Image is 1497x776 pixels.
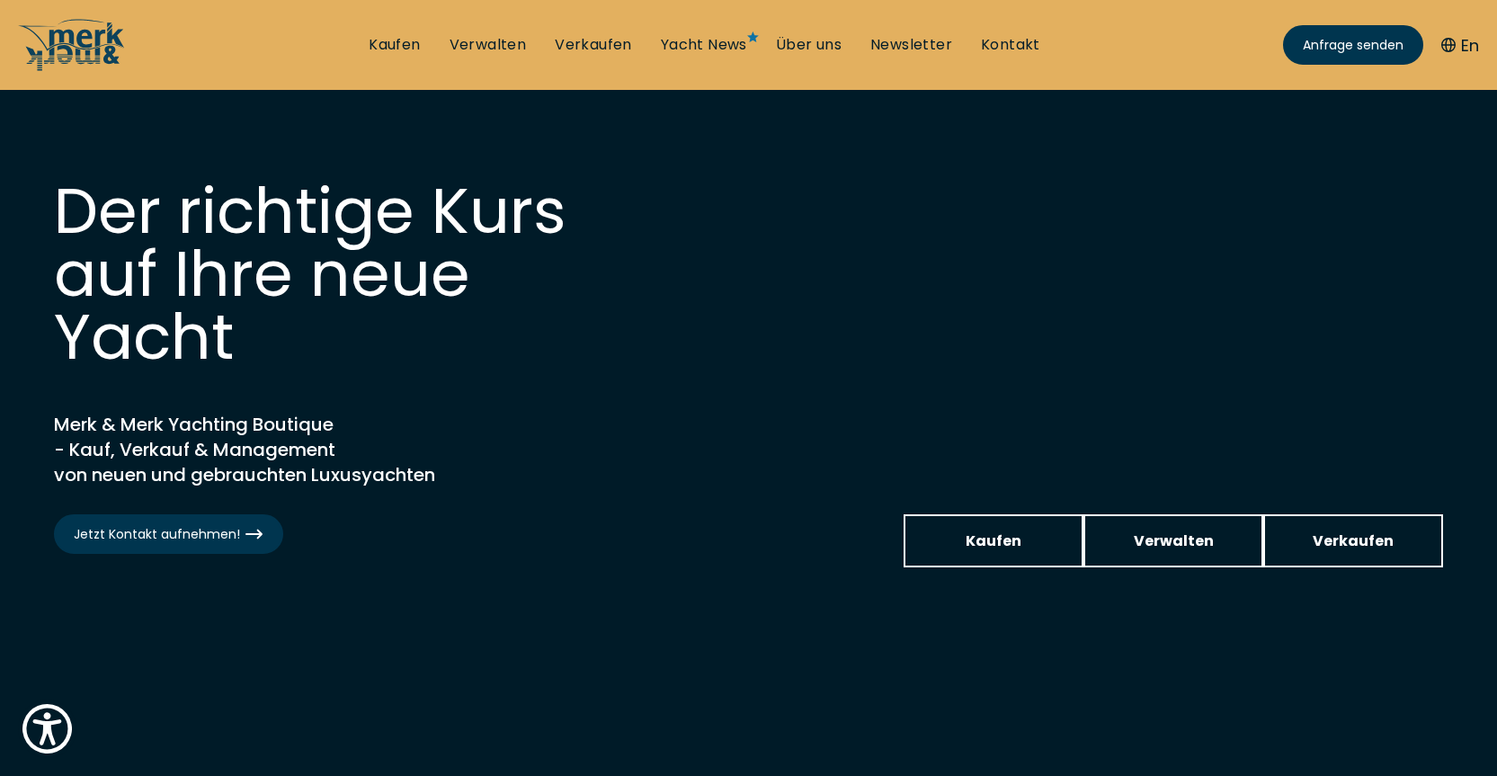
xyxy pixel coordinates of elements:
[54,412,503,487] h2: Merk & Merk Yachting Boutique - Kauf, Verkauf & Management von neuen und gebrauchten Luxusyachten
[555,35,632,55] a: Verkaufen
[54,514,283,554] a: Jetzt Kontakt aufnehmen!
[1283,25,1423,65] a: Anfrage senden
[369,35,420,55] a: Kaufen
[966,530,1021,552] span: Kaufen
[1303,36,1403,55] span: Anfrage senden
[981,35,1040,55] a: Kontakt
[776,35,842,55] a: Über uns
[18,700,76,758] button: Show Accessibility Preferences
[74,525,263,544] span: Jetzt Kontakt aufnehmen!
[54,180,593,369] h1: Der richtige Kurs auf Ihre neue Yacht
[1441,33,1479,58] button: En
[904,514,1083,567] a: Kaufen
[870,35,952,55] a: Newsletter
[1313,530,1394,552] span: Verkaufen
[450,35,527,55] a: Verwalten
[1083,514,1263,567] a: Verwalten
[1134,530,1214,552] span: Verwalten
[661,35,747,55] a: Yacht News
[1263,514,1443,567] a: Verkaufen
